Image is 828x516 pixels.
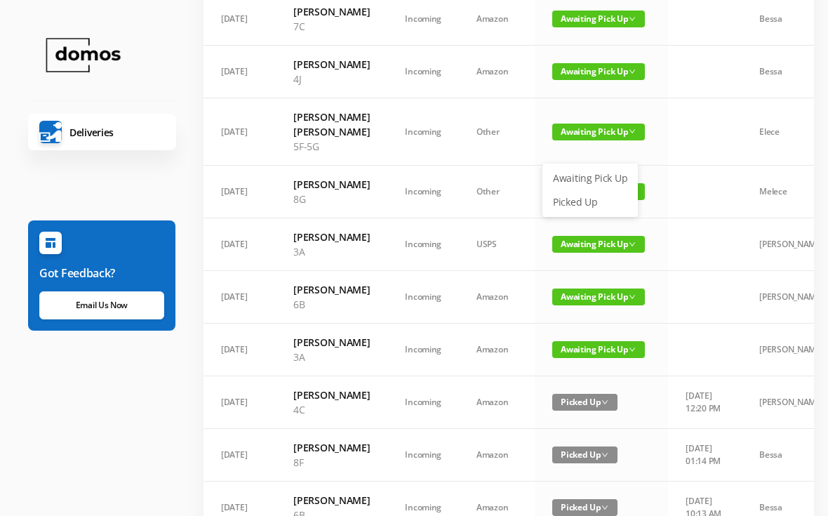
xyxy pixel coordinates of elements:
[552,289,645,305] span: Awaiting Pick Up
[629,241,636,248] i: icon: down
[387,218,459,271] td: Incoming
[552,446,617,463] span: Picked Up
[293,110,370,139] h6: [PERSON_NAME] [PERSON_NAME]
[459,98,535,166] td: Other
[552,394,617,411] span: Picked Up
[39,291,164,319] a: Email Us Now
[293,139,370,154] p: 5F-5G
[387,429,459,482] td: Incoming
[293,4,370,19] h6: [PERSON_NAME]
[629,293,636,300] i: icon: down
[293,72,370,86] p: 4J
[293,402,370,417] p: 4C
[293,350,370,364] p: 3A
[293,282,370,297] h6: [PERSON_NAME]
[293,19,370,34] p: 7C
[387,166,459,218] td: Incoming
[459,218,535,271] td: USPS
[203,218,276,271] td: [DATE]
[459,166,535,218] td: Other
[387,376,459,429] td: Incoming
[203,98,276,166] td: [DATE]
[203,376,276,429] td: [DATE]
[601,504,608,511] i: icon: down
[459,376,535,429] td: Amazon
[203,46,276,98] td: [DATE]
[203,271,276,324] td: [DATE]
[601,399,608,406] i: icon: down
[459,324,535,376] td: Amazon
[293,493,370,508] h6: [PERSON_NAME]
[545,167,636,190] a: Awaiting Pick Up
[293,57,370,72] h6: [PERSON_NAME]
[668,376,742,429] td: [DATE] 12:20 PM
[459,46,535,98] td: Amazon
[552,63,645,80] span: Awaiting Pick Up
[545,191,636,213] a: Picked Up
[293,192,370,206] p: 8G
[552,11,645,27] span: Awaiting Pick Up
[203,166,276,218] td: [DATE]
[629,68,636,75] i: icon: down
[387,46,459,98] td: Incoming
[293,440,370,455] h6: [PERSON_NAME]
[293,455,370,470] p: 8F
[203,429,276,482] td: [DATE]
[552,341,645,358] span: Awaiting Pick Up
[459,271,535,324] td: Amazon
[601,451,608,458] i: icon: down
[668,429,742,482] td: [DATE] 01:14 PM
[552,499,617,516] span: Picked Up
[28,114,176,150] a: Deliveries
[629,346,636,353] i: icon: down
[629,15,636,22] i: icon: down
[629,128,636,135] i: icon: down
[387,98,459,166] td: Incoming
[39,265,164,282] h6: Got Feedback?
[293,177,370,192] h6: [PERSON_NAME]
[293,244,370,259] p: 3A
[203,324,276,376] td: [DATE]
[387,324,459,376] td: Incoming
[293,297,370,312] p: 6B
[552,124,645,140] span: Awaiting Pick Up
[387,271,459,324] td: Incoming
[552,236,645,253] span: Awaiting Pick Up
[459,429,535,482] td: Amazon
[293,388,370,402] h6: [PERSON_NAME]
[293,230,370,244] h6: [PERSON_NAME]
[293,335,370,350] h6: [PERSON_NAME]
